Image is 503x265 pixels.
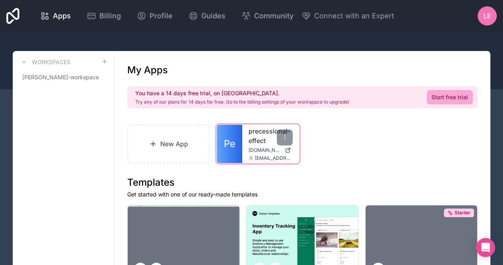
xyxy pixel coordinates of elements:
[80,7,127,25] a: Billing
[135,99,349,105] p: Try any of our plans for 14 days for free. Go to the billing settings of your workspace to upgrade!
[182,7,232,25] a: Guides
[127,190,478,198] p: Get started with one of our ready-made templates
[127,124,210,163] a: New App
[249,126,292,145] a: precessional-effect
[255,155,292,161] span: [EMAIL_ADDRESS][DOMAIN_NAME]
[135,89,349,97] h2: You have a 14 days free trial, on [GEOGRAPHIC_DATA].
[32,58,70,66] h3: Workspaces
[235,7,300,25] a: Community
[150,10,173,22] span: Profile
[301,10,394,22] button: Connect with an Expert
[34,7,77,25] a: Apps
[484,11,491,21] span: LE
[19,57,70,67] a: Workspaces
[19,70,108,84] a: [PERSON_NAME]-workspace
[201,10,225,22] span: Guides
[476,238,495,257] div: Open Intercom Messenger
[454,210,470,216] span: Starter
[249,147,292,153] a: [DOMAIN_NAME]
[53,10,71,22] span: Apps
[314,10,394,22] span: Connect with an Expert
[127,176,478,189] h1: Templates
[254,10,293,22] span: Community
[99,10,121,22] span: Billing
[249,147,281,153] span: [DOMAIN_NAME]
[127,64,168,77] h1: My Apps
[224,137,235,150] span: Pe
[130,7,179,25] a: Profile
[217,125,242,163] a: Pe
[22,73,99,81] span: [PERSON_NAME]-workspace
[427,90,473,104] a: Start free trial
